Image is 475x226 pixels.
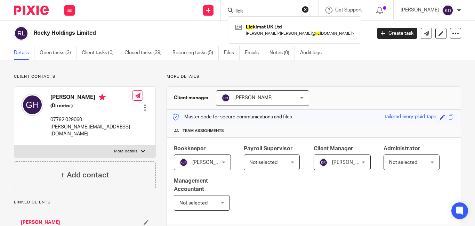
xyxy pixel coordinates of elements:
[179,201,208,206] span: Not selected
[50,116,132,123] p: 07792 029060
[172,46,219,60] a: Recurring tasks (5)
[50,124,132,138] p: [PERSON_NAME][EMAIL_ADDRESS][DOMAIN_NAME]
[269,46,295,60] a: Notes (0)
[174,146,206,151] span: Bookkeeper
[385,113,436,121] div: tailored-ivory-plaid-tapir
[50,102,132,109] h5: (Director)
[224,46,240,60] a: Files
[183,128,224,134] span: Team assignments
[14,46,34,60] a: Details
[222,94,230,102] img: svg%3E
[14,6,49,15] img: Pixie
[332,160,370,165] span: [PERSON_NAME]
[21,94,43,116] img: svg%3E
[235,8,297,15] input: Search
[40,46,77,60] a: Open tasks (3)
[389,160,417,165] span: Not selected
[174,94,209,101] h3: Client manager
[249,160,277,165] span: Not selected
[384,146,420,151] span: Administrator
[314,146,353,151] span: Client Manager
[174,178,208,192] span: Management Accountant
[14,74,156,79] p: Client contacts
[300,46,327,60] a: Audit logs
[14,26,29,41] img: svg%3E
[82,46,119,60] a: Client tasks (0)
[167,74,461,79] p: More details
[234,95,273,100] span: [PERSON_NAME]
[319,158,328,167] img: svg%3E
[14,200,156,205] p: Linked clients
[192,160,231,165] span: [PERSON_NAME]
[335,8,362,12] span: Get Support
[172,114,292,120] p: Master code for secure communications and files
[377,28,417,39] a: Create task
[244,146,293,151] span: Payroll Supervisor
[442,5,453,16] img: svg%3E
[61,170,109,181] h4: + Add contact
[245,46,264,60] a: Emails
[34,30,300,37] h2: Rocky Holdings Limited
[114,149,137,154] p: More details
[99,94,106,101] i: Primary
[21,219,60,226] a: [PERSON_NAME]
[302,6,309,13] button: Clear
[50,94,132,102] h4: [PERSON_NAME]
[401,7,439,14] p: [PERSON_NAME]
[179,158,188,167] img: svg%3E
[124,46,167,60] a: Closed tasks (39)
